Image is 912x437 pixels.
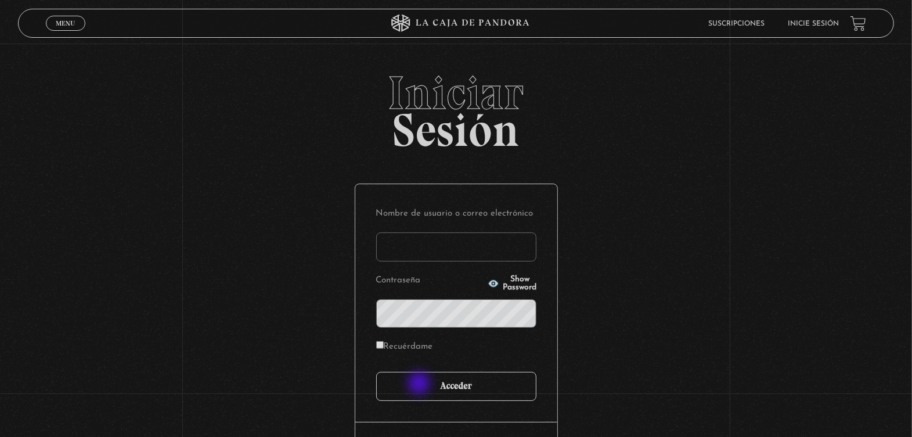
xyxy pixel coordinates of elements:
[503,275,536,292] span: Show Password
[376,338,433,356] label: Recuérdame
[708,20,765,27] a: Suscripciones
[850,16,866,31] a: View your shopping cart
[788,20,839,27] a: Inicie sesión
[18,70,893,116] span: Iniciar
[18,70,893,144] h2: Sesión
[376,372,536,401] input: Acceder
[376,341,384,349] input: Recuérdame
[376,205,536,223] label: Nombre de usuario o correo electrónico
[376,272,485,290] label: Contraseña
[56,20,75,27] span: Menu
[52,30,79,38] span: Cerrar
[488,275,536,292] button: Show Password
